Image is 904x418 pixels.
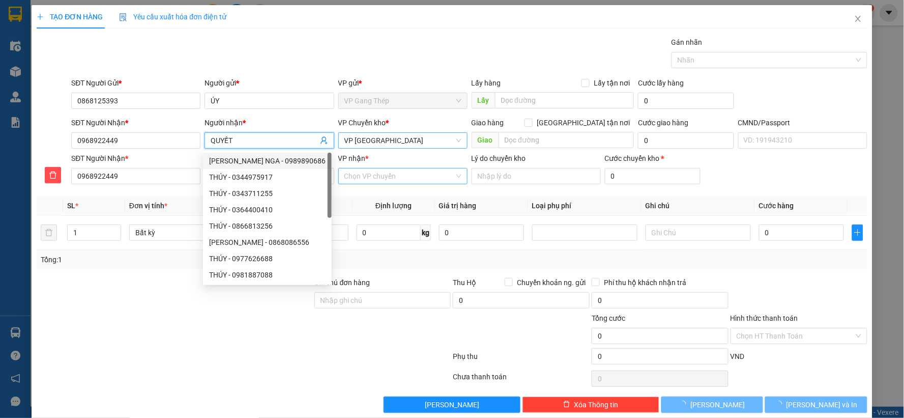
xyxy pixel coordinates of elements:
[41,225,57,241] button: delete
[209,220,326,232] div: THÚY - 0866813256
[844,5,872,34] button: Close
[45,167,61,183] button: delete
[421,225,431,241] span: kg
[661,397,764,413] button: [PERSON_NAME]
[71,117,200,128] div: SĐT Người Nhận
[203,153,332,169] div: HOÀNG THỊ THÚY NGA - 0989890686
[641,196,755,216] th: Ghi chú
[71,153,200,164] div: SĐT Người Nhận
[37,13,103,21] span: TẠO ĐƠN HÀNG
[592,314,625,322] span: Tổng cước
[590,77,634,89] span: Lấy tận nơi
[646,225,751,241] input: Ghi Chú
[638,132,734,149] input: Cước giao hàng
[472,119,504,127] span: Giao hàng
[344,93,461,108] span: VP Gang Thép
[775,401,786,408] span: loading
[495,92,634,108] input: Dọc đường
[384,397,520,413] button: [PERSON_NAME]
[41,254,349,265] div: Tổng: 1
[320,136,328,145] span: user-add
[37,13,44,20] span: plus
[574,399,619,410] span: Xóa Thông tin
[203,202,332,218] div: THÚY - 0364400410
[528,196,641,216] th: Loại phụ phí
[338,154,366,162] span: VP nhận
[203,234,332,250] div: THÚY HẰNG - 0868086556
[854,15,862,23] span: close
[759,202,794,210] span: Cước hàng
[344,133,461,148] span: VP Yên Bình
[45,171,61,179] span: delete
[439,225,524,241] input: 0
[638,93,734,109] input: Cước lấy hàng
[765,397,867,413] button: [PERSON_NAME] và In
[314,292,451,309] input: Ghi chú đơn hàng
[600,277,690,288] span: Phí thu hộ khách nhận trả
[522,397,659,413] button: deleteXóa Thông tin
[209,172,326,183] div: THÚY - 0344975917
[13,13,89,64] img: logo.jpg
[209,155,326,166] div: [PERSON_NAME] NGA - 0989890686
[738,117,867,128] div: CMND/Passport
[452,371,591,389] div: Chưa thanh toán
[638,119,688,127] label: Cước giao hàng
[731,352,745,360] span: VND
[605,153,701,164] div: Cước chuyển kho
[563,401,570,409] span: delete
[375,202,412,210] span: Định lượng
[13,69,137,86] b: GỬI : VP Trung Kính
[472,168,601,184] input: Lý do chuyển kho
[119,13,226,21] span: Yêu cầu xuất hóa đơn điện tử
[852,225,863,241] button: plus
[439,202,477,210] span: Giá trị hàng
[338,119,386,127] span: VP Chuyển kho
[452,351,591,369] div: Phụ thu
[71,168,200,184] input: SĐT người nhận
[203,185,332,202] div: THÚY - 0343711255
[314,278,370,287] label: Ghi chú đơn hàng
[472,92,495,108] span: Lấy
[209,237,326,248] div: [PERSON_NAME] - 0868086556
[786,399,858,410] span: [PERSON_NAME] và In
[119,13,127,21] img: icon
[338,77,468,89] div: VP gửi
[71,77,200,89] div: SĐT Người Gửi
[203,267,332,283] div: THÚY - 0981887088
[203,250,332,267] div: THÚY - 0977626688
[690,399,745,410] span: [PERSON_NAME]
[731,314,798,322] label: Hình thức thanh toán
[203,218,332,234] div: THÚY - 0866813256
[638,79,684,87] label: Cước lấy hàng
[679,401,690,408] span: loading
[513,277,590,288] span: Chuyển khoản ng. gửi
[672,38,703,46] label: Gán nhãn
[209,269,326,281] div: THÚY - 0981887088
[499,132,634,148] input: Dọc đường
[472,132,499,148] span: Giao
[472,154,526,162] label: Lý do chuyển kho
[453,278,476,287] span: Thu Hộ
[472,79,501,87] span: Lấy hàng
[205,117,334,128] div: Người nhận
[205,77,334,89] div: Người gửi
[533,117,634,128] span: [GEOGRAPHIC_DATA] tận nơi
[95,25,425,38] li: 271 - [PERSON_NAME] - [GEOGRAPHIC_DATA] - [GEOGRAPHIC_DATA]
[135,225,228,240] span: Bất kỳ
[209,253,326,264] div: THÚY - 0977626688
[209,188,326,199] div: THÚY - 0343711255
[425,399,479,410] span: [PERSON_NAME]
[129,202,167,210] span: Đơn vị tính
[853,229,863,237] span: plus
[209,204,326,215] div: THÚY - 0364400410
[67,202,75,210] span: SL
[203,169,332,185] div: THÚY - 0344975917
